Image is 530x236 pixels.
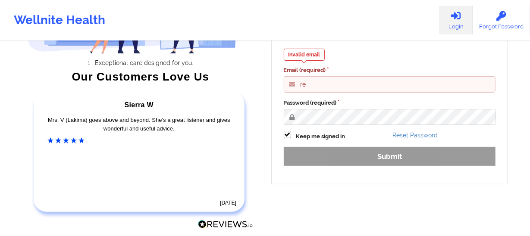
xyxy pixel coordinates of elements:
[473,6,530,34] a: Forgot Password
[284,76,496,93] input: Email address
[220,200,236,206] time: [DATE]
[198,220,253,231] a: Reviews.io Logo
[125,101,154,109] span: Sierra W
[36,59,253,66] li: Exceptional care designed for you.
[28,72,253,81] div: Our Customers Love Us
[296,132,345,141] label: Keep me signed in
[439,6,473,34] a: Login
[284,66,496,75] label: Email (required)
[392,132,438,139] a: Reset Password
[284,49,325,61] div: Invalid email
[48,116,231,133] div: Mrs. V (Lakima) goes above and beyond. She’s a great listener and gives wonderful and useful advice.
[284,99,496,107] label: Password (required)
[198,220,253,229] img: Reviews.io Logo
